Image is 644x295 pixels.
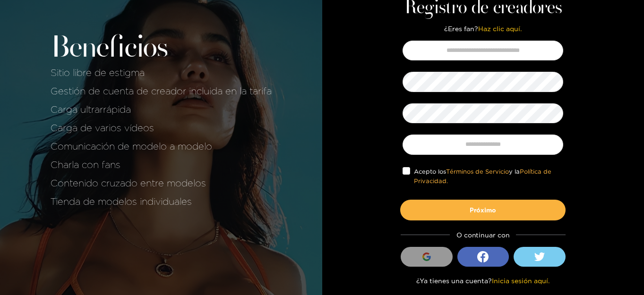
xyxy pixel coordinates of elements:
[492,277,550,284] a: Inicia sesión aquí.
[509,168,520,175] font: y la
[444,25,478,32] font: ¿Eres fan?
[446,168,509,175] a: Términos de Servicio
[51,85,272,96] font: Gestión de cuenta de creador incluida en la tarifa
[51,34,168,64] font: Beneficios
[478,25,522,32] a: Haz clic aquí.
[416,277,492,284] font: ¿Ya tienes una cuenta?
[470,207,496,213] font: Próximo
[51,159,120,169] font: Charla con fans
[456,231,510,238] font: O continuar con
[400,200,566,220] button: Próximo
[51,196,192,206] font: Tienda de modelos individuales
[51,177,206,188] font: Contenido cruzado entre modelos
[51,122,154,133] font: Carga de varios vídeos
[51,141,212,151] font: Comunicación de modelo a modelo
[51,67,145,77] font: Sitio libre de estigma
[51,104,131,114] font: Carga ultrarrápida
[414,168,446,175] font: Acepto los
